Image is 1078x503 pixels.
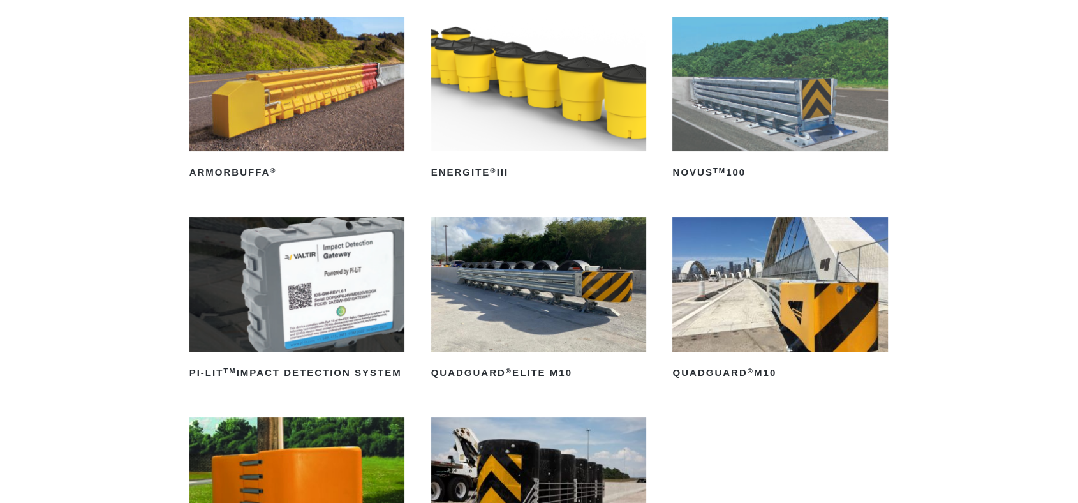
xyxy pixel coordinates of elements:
a: ENERGITE®III [431,17,646,183]
sup: TM [713,167,726,174]
h2: QuadGuard Elite M10 [431,363,646,384]
a: ArmorBuffa® [189,17,404,183]
a: NOVUSTM100 [672,17,887,183]
sup: ® [270,167,276,174]
a: PI-LITTMImpact Detection System [189,217,404,383]
a: QuadGuard®Elite M10 [431,217,646,383]
h2: PI-LIT Impact Detection System [189,363,404,384]
sup: ® [506,367,512,375]
sup: ® [748,367,754,375]
a: QuadGuard®M10 [672,217,887,383]
sup: ® [490,167,496,174]
h2: ENERGITE III [431,163,646,183]
sup: TM [223,367,236,375]
h2: NOVUS 100 [672,163,887,183]
h2: QuadGuard M10 [672,363,887,384]
h2: ArmorBuffa [189,163,404,183]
